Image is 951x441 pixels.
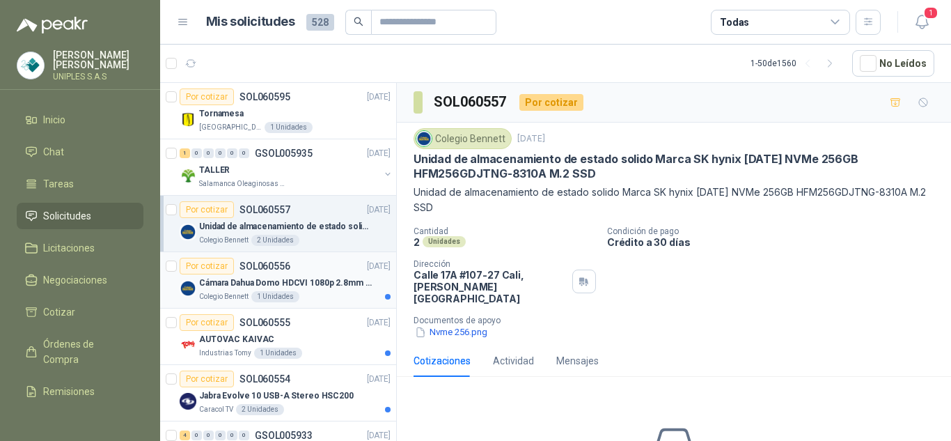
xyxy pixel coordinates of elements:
[354,17,363,26] span: search
[416,131,432,146] img: Company Logo
[180,371,234,387] div: Por cotizar
[367,147,391,160] p: [DATE]
[414,316,945,325] p: Documentos de apoyo
[251,235,299,246] div: 2 Unidades
[517,132,545,146] p: [DATE]
[17,139,143,165] a: Chat
[180,336,196,353] img: Company Logo
[367,203,391,217] p: [DATE]
[43,208,91,224] span: Solicitudes
[191,431,202,440] div: 0
[199,107,244,121] p: Tornamesa
[43,176,74,192] span: Tareas
[556,353,599,369] div: Mensajes
[414,236,420,248] p: 2
[191,148,202,158] div: 0
[17,107,143,133] a: Inicio
[265,122,313,133] div: 1 Unidades
[203,431,214,440] div: 0
[199,333,274,346] p: AUTOVAC KAIVAC
[180,224,196,240] img: Company Logo
[923,6,938,20] span: 1
[215,148,226,158] div: 0
[180,148,190,158] div: 1
[239,148,249,158] div: 0
[160,83,396,139] a: Por cotizarSOL060595[DATE] Company LogoTornamesa[GEOGRAPHIC_DATA]1 Unidades
[414,259,567,269] p: Dirección
[852,50,934,77] button: No Leídos
[607,226,945,236] p: Condición de pago
[17,17,88,33] img: Logo peakr
[367,316,391,330] p: [DATE]
[493,353,534,369] div: Actividad
[43,304,75,320] span: Cotizar
[750,52,841,75] div: 1 - 50 de 1560
[239,318,290,327] p: SOL060555
[53,72,143,81] p: UNIPLES S.A.S
[43,144,64,160] span: Chat
[367,373,391,386] p: [DATE]
[180,314,234,331] div: Por cotizar
[17,331,143,373] a: Órdenes de Compra
[180,167,196,184] img: Company Logo
[17,267,143,293] a: Negociaciones
[17,378,143,405] a: Remisiones
[255,431,313,440] p: GSOL005933
[239,374,290,384] p: SOL060554
[367,260,391,273] p: [DATE]
[160,309,396,365] a: Por cotizarSOL060555[DATE] Company LogoAUTOVAC KAIVACIndustrias Tomy1 Unidades
[180,258,234,274] div: Por cotizar
[206,12,295,32] h1: Mis solicitudes
[17,52,44,79] img: Company Logo
[414,269,567,304] p: Calle 17A #107-27 Cali , [PERSON_NAME][GEOGRAPHIC_DATA]
[17,171,143,197] a: Tareas
[199,220,372,233] p: Unidad de almacenamiento de estado solido Marca SK hynix [DATE] NVMe 256GB HFM256GDJTNG-8310A M.2...
[519,94,583,111] div: Por cotizar
[160,365,396,421] a: Por cotizarSOL060554[DATE] Company LogoJabra Evolve 10 USB-A Stereo HSC200Caracol TV2 Unidades
[43,112,65,127] span: Inicio
[414,152,934,182] p: Unidad de almacenamiento de estado solido Marca SK hynix [DATE] NVMe 256GB HFM256GDJTNG-8310A M.2...
[423,236,466,247] div: Unidades
[17,299,143,325] a: Cotizar
[607,236,945,248] p: Crédito a 30 días
[199,164,230,177] p: TALLER
[180,111,196,127] img: Company Logo
[251,291,299,302] div: 1 Unidades
[180,431,190,440] div: 4
[17,203,143,229] a: Solicitudes
[414,226,596,236] p: Cantidad
[414,325,489,340] button: Nvme 256.png
[414,128,512,149] div: Colegio Bennett
[203,148,214,158] div: 0
[254,348,302,359] div: 1 Unidades
[43,336,130,367] span: Órdenes de Compra
[43,240,95,256] span: Licitaciones
[17,235,143,261] a: Licitaciones
[239,431,249,440] div: 0
[720,15,749,30] div: Todas
[199,178,287,189] p: Salamanca Oleaginosas SAS
[367,91,391,104] p: [DATE]
[180,88,234,105] div: Por cotizar
[199,291,249,302] p: Colegio Bennett
[199,277,372,290] p: Cámara Dahua Domo HDCVI 1080p 2.8mm IP67 Led IR 30m mts nocturnos
[180,145,393,189] a: 1 0 0 0 0 0 GSOL005935[DATE] Company LogoTALLERSalamanca Oleaginosas SAS
[215,431,226,440] div: 0
[160,252,396,309] a: Por cotizarSOL060556[DATE] Company LogoCámara Dahua Domo HDCVI 1080p 2.8mm IP67 Led IR 30m mts no...
[255,148,313,158] p: GSOL005935
[160,196,396,252] a: Por cotizarSOL060557[DATE] Company LogoUnidad de almacenamiento de estado solido Marca SK hynix [...
[306,14,334,31] span: 528
[227,431,237,440] div: 0
[199,389,354,403] p: Jabra Evolve 10 USB-A Stereo HSC200
[199,122,262,133] p: [GEOGRAPHIC_DATA]
[43,272,107,288] span: Negociaciones
[180,280,196,297] img: Company Logo
[53,50,143,70] p: [PERSON_NAME] [PERSON_NAME]
[909,10,934,35] button: 1
[199,404,233,415] p: Caracol TV
[199,235,249,246] p: Colegio Bennett
[180,201,234,218] div: Por cotizar
[236,404,284,415] div: 2 Unidades
[180,393,196,410] img: Company Logo
[434,91,508,113] h3: SOL060557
